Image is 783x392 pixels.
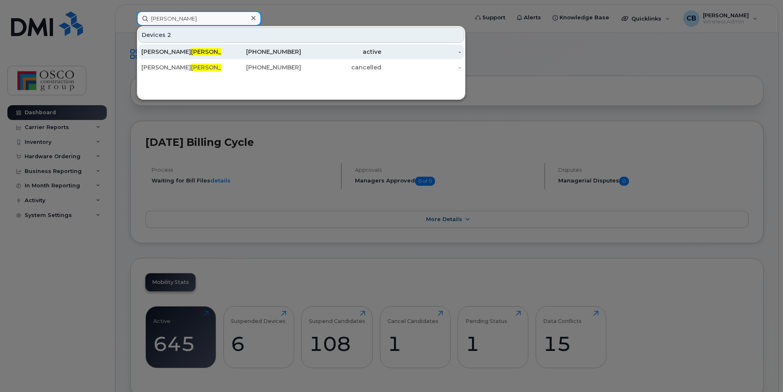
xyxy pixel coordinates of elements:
[381,63,461,71] div: -
[221,63,302,71] div: [PHONE_NUMBER]
[381,48,461,56] div: -
[167,31,171,39] span: 2
[138,44,464,59] a: [PERSON_NAME][PERSON_NAME][PHONE_NUMBER]active-
[141,63,221,71] div: [PERSON_NAME]
[138,60,464,75] a: [PERSON_NAME][PERSON_NAME][PHONE_NUMBER]cancelled-
[191,64,241,71] span: [PERSON_NAME]
[191,48,241,55] span: [PERSON_NAME]
[141,48,221,56] div: [PERSON_NAME]
[301,48,381,56] div: active
[301,63,381,71] div: cancelled
[138,27,464,43] div: Devices
[221,48,302,56] div: [PHONE_NUMBER]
